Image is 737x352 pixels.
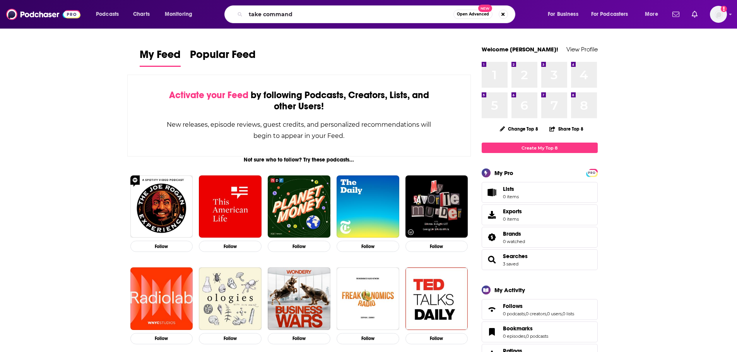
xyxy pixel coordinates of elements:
button: Follow [130,241,193,252]
a: PRO [587,170,597,175]
a: 0 episodes [503,333,525,339]
div: New releases, episode reviews, guest credits, and personalized recommendations will begin to appe... [166,119,432,141]
img: My Favorite Murder with Karen Kilgariff and Georgia Hardstark [405,175,468,238]
span: Exports [484,209,500,220]
button: Follow [268,241,330,252]
img: The Joe Rogan Experience [130,175,193,238]
a: 0 users [547,311,562,316]
button: Follow [337,241,399,252]
span: 0 items [503,216,522,222]
span: Lists [484,187,500,198]
span: Logged in as shannnon_white [710,6,727,23]
button: Open AdvancedNew [453,10,492,19]
span: , [525,311,526,316]
a: Exports [482,204,598,225]
span: Podcasts [96,9,119,20]
a: Bookmarks [503,325,548,332]
a: Planet Money [268,175,330,238]
button: Follow [405,241,468,252]
a: Follows [503,303,574,309]
a: 0 watched [503,239,525,244]
button: open menu [159,8,202,20]
button: Follow [199,241,262,252]
a: 3 saved [503,261,518,267]
span: Brands [482,227,598,248]
img: TED Talks Daily [405,267,468,330]
a: View Profile [566,46,598,53]
a: Create My Top 8 [482,143,598,153]
button: Follow [199,333,262,344]
img: Podchaser - Follow, Share and Rate Podcasts [6,7,80,22]
a: 0 podcasts [526,333,548,339]
button: open menu [91,8,129,20]
a: Searches [503,253,528,260]
span: Activate your Feed [169,89,248,101]
a: 0 lists [563,311,574,316]
a: Welcome [PERSON_NAME]! [482,46,558,53]
span: More [645,9,658,20]
div: by following Podcasts, Creators, Lists, and other Users! [166,90,432,112]
span: , [546,311,547,316]
span: Follows [503,303,523,309]
a: Popular Feed [190,48,256,67]
img: Freakonomics Radio [337,267,399,330]
span: Charts [133,9,150,20]
a: Show notifications dropdown [689,8,701,21]
a: 0 podcasts [503,311,525,316]
a: Charts [128,8,154,20]
img: This American Life [199,175,262,238]
span: Bookmarks [503,325,533,332]
span: , [525,333,526,339]
button: Follow [337,333,399,344]
button: open menu [640,8,668,20]
button: Change Top 8 [495,124,543,134]
a: Brands [503,230,525,237]
img: Ologies with Alie Ward [199,267,262,330]
a: Lists [482,182,598,203]
a: Searches [484,254,500,265]
button: Follow [405,333,468,344]
span: Lists [503,185,514,192]
span: Monitoring [165,9,192,20]
span: Open Advanced [457,12,489,16]
span: Popular Feed [190,48,256,66]
img: User Profile [710,6,727,23]
a: Brands [484,232,500,243]
span: Exports [503,208,522,215]
img: The Daily [337,175,399,238]
a: My Feed [140,48,181,67]
a: Show notifications dropdown [669,8,682,21]
div: My Activity [494,286,525,294]
div: My Pro [494,169,513,177]
span: Brands [503,230,521,237]
span: For Business [548,9,578,20]
button: Show profile menu [710,6,727,23]
svg: Add a profile image [721,6,727,12]
img: Radiolab [130,267,193,330]
span: For Podcasters [591,9,628,20]
div: Search podcasts, credits, & more... [232,5,523,23]
span: New [478,5,492,12]
span: 0 items [503,194,519,199]
span: My Feed [140,48,181,66]
img: Business Wars [268,267,330,330]
a: Follows [484,304,500,315]
span: Follows [482,299,598,320]
span: Lists [503,185,519,192]
a: 0 creators [526,311,546,316]
a: Bookmarks [484,326,500,337]
button: Follow [130,333,193,344]
span: , [562,311,563,316]
button: open menu [586,8,640,20]
button: open menu [542,8,588,20]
